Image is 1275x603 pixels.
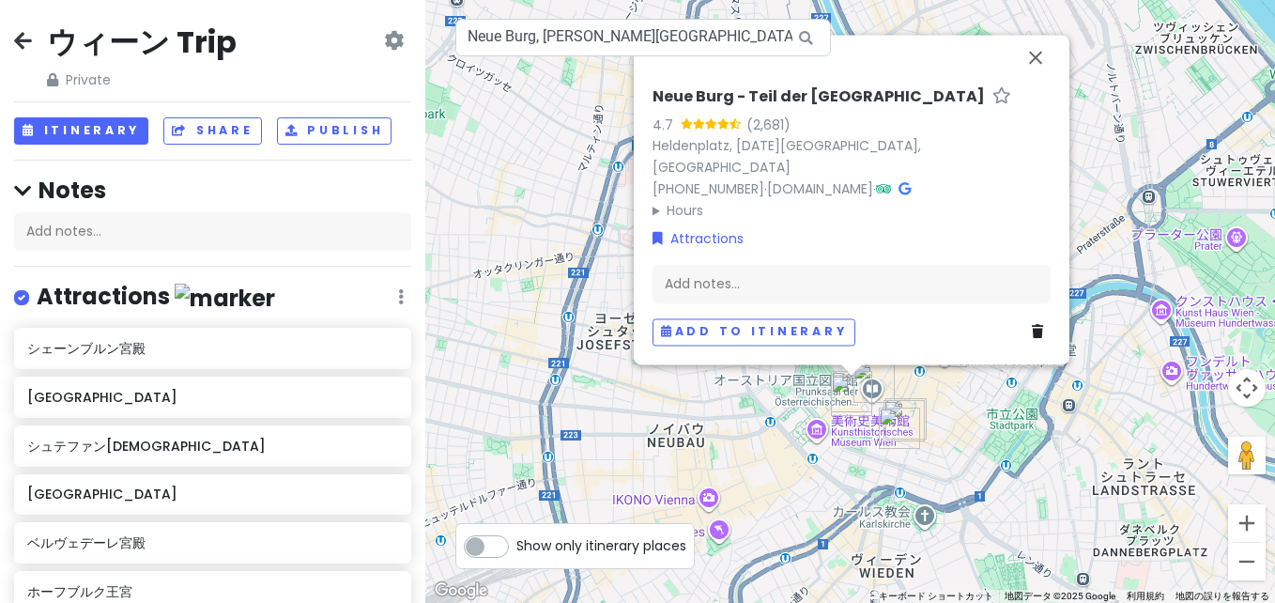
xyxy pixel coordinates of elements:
[831,375,872,416] div: Neue Burg - Teil der Wiener Hofburg
[37,281,170,312] font: Attractions
[27,486,397,502] h6: [GEOGRAPHIC_DATA]
[277,117,392,145] button: Publish
[1032,322,1051,343] a: Delete place
[653,265,1051,304] div: Add notes...
[1005,591,1115,601] span: 地図データ ©2025 Google
[516,535,686,556] span: Show only itinerary places
[767,179,873,198] a: [DOMAIN_NAME]
[44,122,140,138] font: Itinerary
[1127,591,1164,601] a: 利用規約
[879,590,993,603] button: キーボード ショートカット
[653,115,681,135] div: 4.7
[27,340,397,357] h6: シェーンブルン宮殿
[1013,35,1058,80] button: 閉じる
[14,117,148,145] button: Itinerary
[1228,543,1266,580] button: ズームアウト
[1228,437,1266,474] button: 地図上にペグマンをドロップして、ストリートビューを開きます
[1228,504,1266,542] button: ズームイン
[853,362,895,403] div: オーストリア国立図書館
[885,398,927,440] div: ホテル・ザッハー
[883,400,925,441] div: カフェ ザッハー
[430,579,492,603] img: Google
[66,70,111,89] font: Private
[746,115,791,135] div: (2,681)
[47,23,237,62] h2: ウィーン Trip
[899,182,911,195] i: Google Maps
[653,137,921,178] a: Heldenplatz, [DATE][GEOGRAPHIC_DATA], [GEOGRAPHIC_DATA]
[455,19,831,56] input: Search a place
[196,122,253,138] font: Share
[653,228,744,249] a: Attractions
[175,284,275,313] img: marker
[27,583,397,600] h6: ホーフブルク王宮
[27,534,397,551] h6: ベルヴェデーレ宮殿
[992,87,1011,107] a: Star place
[653,200,1051,221] summary: Hours
[27,438,397,455] h6: シュテファン[DEMOGRAPHIC_DATA]
[879,408,920,449] div: ウィーン国立歌劇場
[1175,591,1269,601] a: 地図の誤りを報告する
[653,318,855,346] button: Add to itinerary
[831,371,872,412] div: ホーフブルク王宮
[653,179,764,198] a: [PHONE_NUMBER]
[307,122,383,138] font: Publish
[14,212,411,252] div: Add notes...
[27,389,397,406] h6: [GEOGRAPHIC_DATA]
[163,117,261,145] button: Share
[876,182,891,195] i: Tripadvisor
[653,87,1051,221] div: · ·
[653,87,985,107] h6: Neue Burg - Teil der [GEOGRAPHIC_DATA]
[38,175,106,206] font: Notes
[430,579,492,603] a: Google マップでこの地域を開きます（新しいウィンドウが開きます）
[1228,369,1266,407] button: 地図のカメラ コントロール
